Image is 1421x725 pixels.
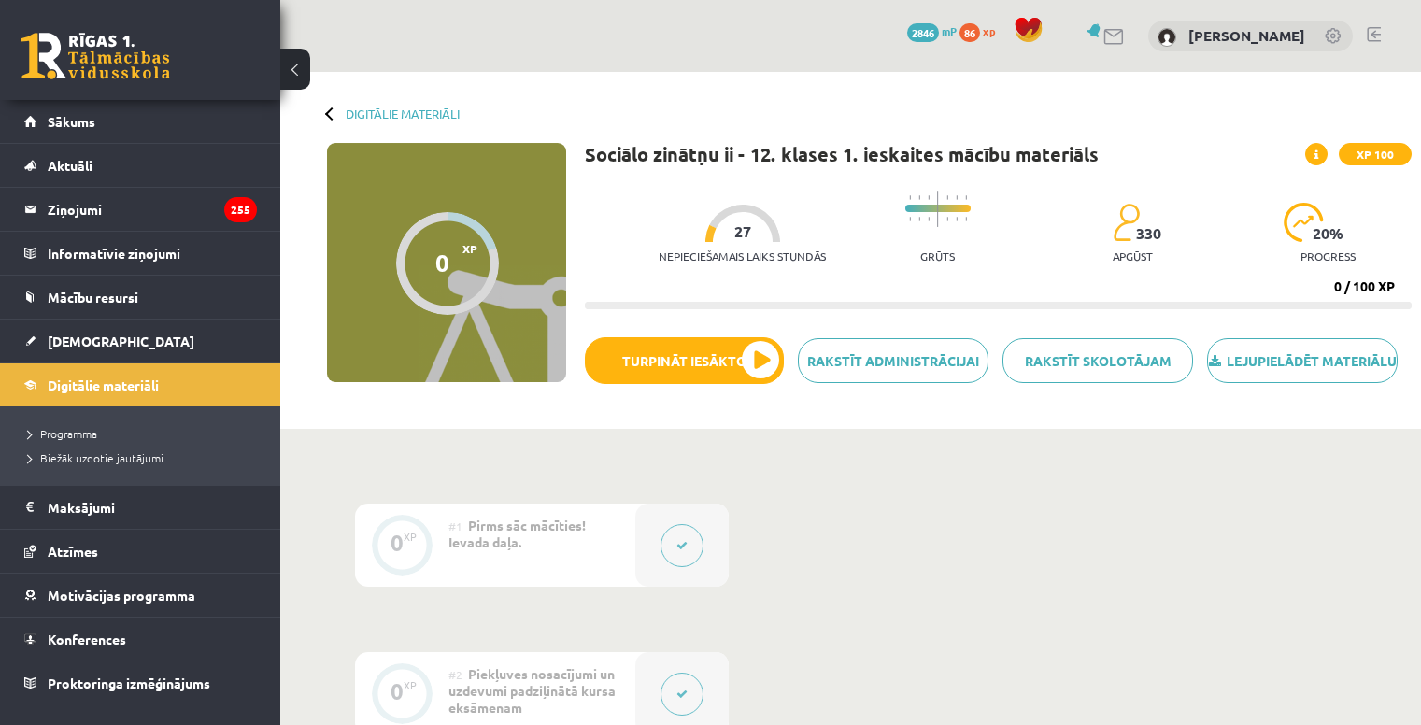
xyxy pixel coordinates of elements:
[959,23,980,42] span: 86
[956,195,958,200] img: icon-short-line-57e1e144782c952c97e751825c79c345078a6d821885a25fce030b3d8c18986b.svg
[918,217,920,221] img: icon-short-line-57e1e144782c952c97e751825c79c345078a6d821885a25fce030b3d8c18986b.svg
[956,217,958,221] img: icon-short-line-57e1e144782c952c97e751825c79c345078a6d821885a25fce030b3d8c18986b.svg
[448,517,586,550] span: Pirms sāc mācīties! Ievada daļa.
[391,534,404,551] div: 0
[24,188,257,231] a: Ziņojumi255
[48,587,195,604] span: Motivācijas programma
[918,195,920,200] img: icon-short-line-57e1e144782c952c97e751825c79c345078a6d821885a25fce030b3d8c18986b.svg
[48,675,210,691] span: Proktoringa izmēģinājums
[959,23,1004,38] a: 86 xp
[435,249,449,277] div: 0
[24,232,257,275] a: Informatīvie ziņojumi
[1207,338,1398,383] a: Lejupielādēt materiālu
[1136,225,1161,242] span: 330
[48,232,257,275] legend: Informatīvie ziņojumi
[798,338,988,383] a: Rakstīt administrācijai
[909,217,911,221] img: icon-short-line-57e1e144782c952c97e751825c79c345078a6d821885a25fce030b3d8c18986b.svg
[1002,338,1193,383] a: Rakstīt skolotājam
[24,486,257,529] a: Maksājumi
[942,23,957,38] span: mP
[404,680,417,690] div: XP
[983,23,995,38] span: xp
[907,23,957,38] a: 2846 mP
[48,188,257,231] legend: Ziņojumi
[48,333,194,349] span: [DEMOGRAPHIC_DATA]
[1300,249,1356,263] p: progress
[1313,225,1344,242] span: 20 %
[585,143,1099,165] h1: Sociālo zinātņu ii - 12. klases 1. ieskaites mācību materiāls
[907,23,939,42] span: 2846
[920,249,955,263] p: Grūts
[734,223,751,240] span: 27
[448,665,616,716] span: Piekļuves nosacījumi un uzdevumi padziļinātā kursa eksāmenam
[48,113,95,130] span: Sākums
[48,543,98,560] span: Atzīmes
[28,449,262,466] a: Biežāk uzdotie jautājumi
[24,276,257,319] a: Mācību resursi
[659,249,826,263] p: Nepieciešamais laiks stundās
[24,100,257,143] a: Sākums
[24,144,257,187] a: Aktuāli
[24,530,257,573] a: Atzīmes
[1188,26,1305,45] a: [PERSON_NAME]
[48,157,92,174] span: Aktuāli
[224,197,257,222] i: 255
[946,195,948,200] img: icon-short-line-57e1e144782c952c97e751825c79c345078a6d821885a25fce030b3d8c18986b.svg
[346,107,460,121] a: Digitālie materiāli
[24,661,257,704] a: Proktoringa izmēģinājums
[24,618,257,661] a: Konferences
[28,425,262,442] a: Programma
[48,377,159,393] span: Digitālie materiāli
[391,683,404,700] div: 0
[909,195,911,200] img: icon-short-line-57e1e144782c952c97e751825c79c345078a6d821885a25fce030b3d8c18986b.svg
[24,574,257,617] a: Motivācijas programma
[48,631,126,647] span: Konferences
[21,33,170,79] a: Rīgas 1. Tālmācības vidusskola
[448,519,462,533] span: #1
[946,217,948,221] img: icon-short-line-57e1e144782c952c97e751825c79c345078a6d821885a25fce030b3d8c18986b.svg
[448,667,462,682] span: #2
[1113,249,1153,263] p: apgūst
[1113,203,1140,242] img: students-c634bb4e5e11cddfef0936a35e636f08e4e9abd3cc4e673bd6f9a4125e45ecb1.svg
[928,217,930,221] img: icon-short-line-57e1e144782c952c97e751825c79c345078a6d821885a25fce030b3d8c18986b.svg
[48,289,138,306] span: Mācību resursi
[928,195,930,200] img: icon-short-line-57e1e144782c952c97e751825c79c345078a6d821885a25fce030b3d8c18986b.svg
[1284,203,1324,242] img: icon-progress-161ccf0a02000e728c5f80fcf4c31c7af3da0e1684b2b1d7c360e028c24a22f1.svg
[965,195,967,200] img: icon-short-line-57e1e144782c952c97e751825c79c345078a6d821885a25fce030b3d8c18986b.svg
[24,320,257,362] a: [DEMOGRAPHIC_DATA]
[404,532,417,542] div: XP
[24,363,257,406] a: Digitālie materiāli
[462,242,477,255] span: XP
[1339,143,1412,165] span: XP 100
[48,486,257,529] legend: Maksājumi
[28,426,97,441] span: Programma
[965,217,967,221] img: icon-short-line-57e1e144782c952c97e751825c79c345078a6d821885a25fce030b3d8c18986b.svg
[1158,28,1176,47] img: Diāna Čakša
[937,191,939,227] img: icon-long-line-d9ea69661e0d244f92f715978eff75569469978d946b2353a9bb055b3ed8787d.svg
[585,337,784,384] button: Turpināt iesākto
[28,450,163,465] span: Biežāk uzdotie jautājumi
